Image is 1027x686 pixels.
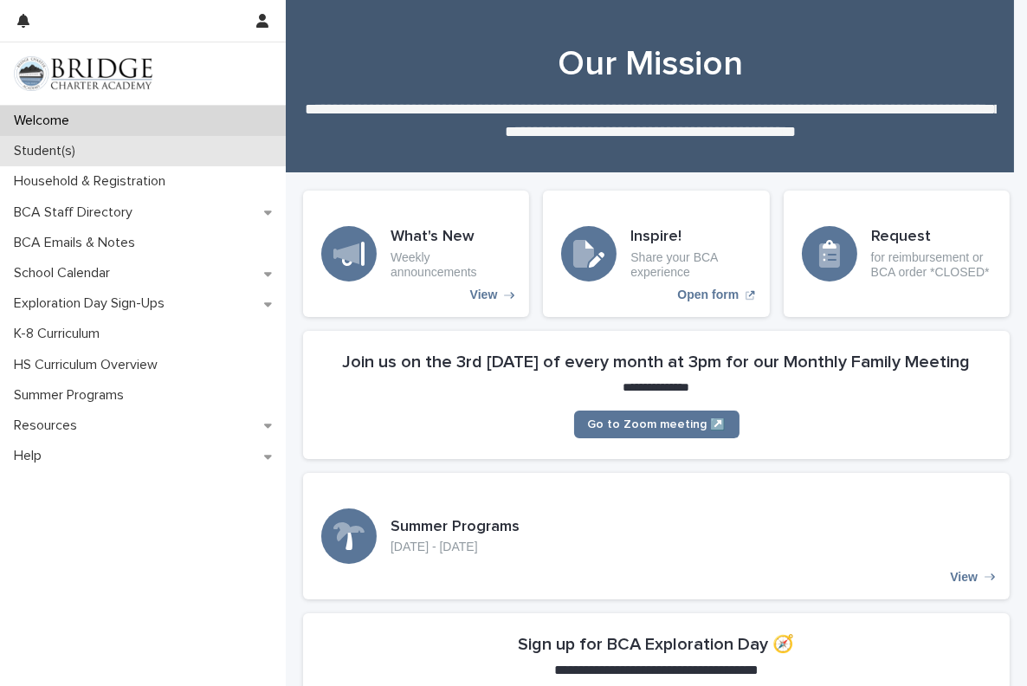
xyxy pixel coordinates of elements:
[7,357,171,373] p: HS Curriculum Overview
[677,288,739,302] p: Open form
[303,473,1010,599] a: View
[950,570,978,585] p: View
[470,288,498,302] p: View
[7,417,91,434] p: Resources
[574,411,740,438] a: Go to Zoom meeting ↗️
[303,43,997,85] h1: Our Mission
[7,113,83,129] p: Welcome
[871,228,991,247] h3: Request
[7,204,146,221] p: BCA Staff Directory
[343,352,971,372] h2: Join us on the 3rd [DATE] of every month at 3pm for our Monthly Family Meeting
[7,295,178,312] p: Exploration Day Sign-Ups
[303,191,529,317] a: View
[7,143,89,159] p: Student(s)
[7,265,124,282] p: School Calendar
[7,173,179,190] p: Household & Registration
[630,228,751,247] h3: Inspire!
[7,326,113,342] p: K-8 Curriculum
[391,228,511,247] h3: What's New
[519,634,795,655] h2: Sign up for BCA Exploration Day 🧭
[7,387,138,404] p: Summer Programs
[14,56,152,91] img: V1C1m3IdTEidaUdm9Hs0
[7,448,55,464] p: Help
[543,191,769,317] a: Open form
[391,540,520,554] p: [DATE] - [DATE]
[391,518,520,537] h3: Summer Programs
[391,250,511,280] p: Weekly announcements
[871,250,991,280] p: for reimbursement or BCA order *CLOSED*
[7,235,149,251] p: BCA Emails & Notes
[630,250,751,280] p: Share your BCA experience
[588,418,726,430] span: Go to Zoom meeting ↗️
